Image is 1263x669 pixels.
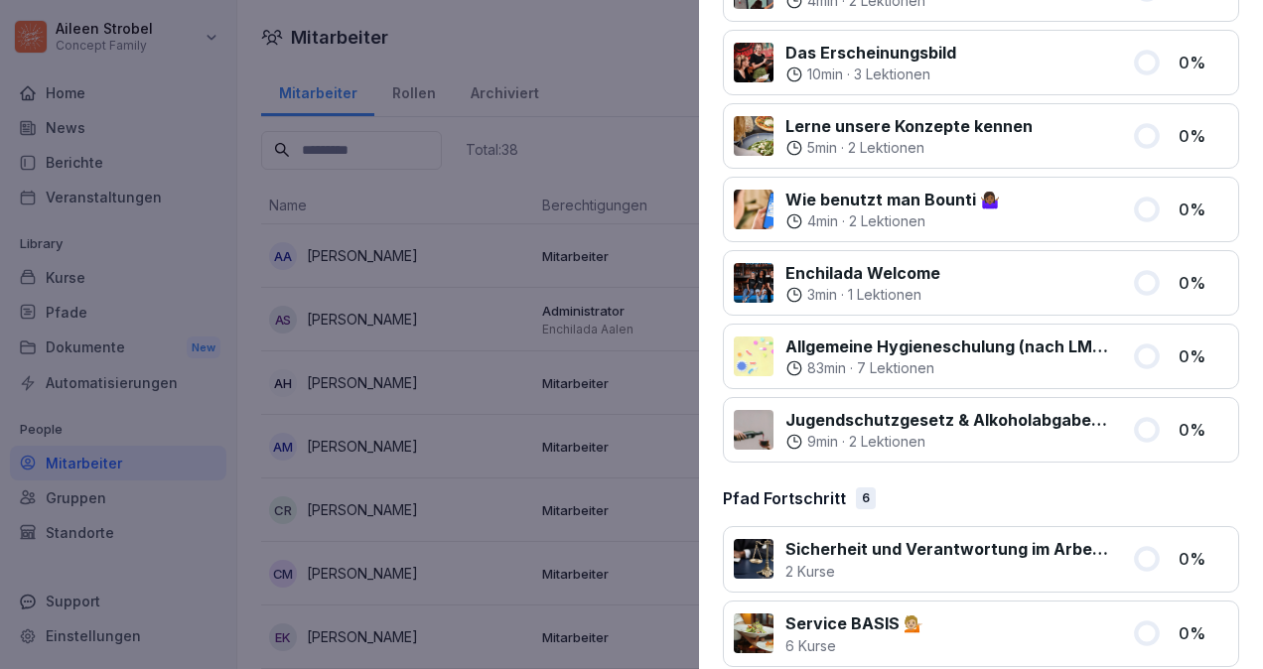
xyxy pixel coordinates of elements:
p: 2 Lektionen [848,138,924,158]
p: 2 Lektionen [849,211,925,231]
p: 10 min [807,65,843,84]
p: 0 % [1179,124,1228,148]
div: 6 [856,487,876,509]
div: · [785,358,1108,378]
p: 0 % [1179,418,1228,442]
div: · [785,211,1000,231]
p: 9 min [807,432,838,452]
div: · [785,65,956,84]
p: 0 % [1179,547,1228,571]
p: 2 Lektionen [849,432,925,452]
p: Das Erscheinungsbild [785,41,956,65]
p: 5 min [807,138,837,158]
p: Allgemeine Hygieneschulung (nach LMHV §4) [785,334,1108,358]
p: 4 min [807,211,838,231]
p: Service BASIS 💁🏼 [785,611,923,635]
p: Pfad Fortschritt [723,486,846,510]
p: 3 min [807,285,837,305]
p: 2 Kurse [785,561,1108,582]
div: · [785,138,1033,158]
p: 0 % [1179,621,1228,645]
p: 0 % [1179,198,1228,221]
p: Jugendschutzgesetz & Alkoholabgabe in der Gastronomie 🧒🏽 [785,408,1108,432]
p: 7 Lektionen [857,358,934,378]
p: Sicherheit und Verantwortung im Arbeitsalltag 🔐 SERVICE [785,537,1108,561]
p: Enchilada Welcome [785,261,940,285]
p: 0 % [1179,271,1228,295]
p: 0 % [1179,344,1228,368]
div: · [785,285,940,305]
p: Wie benutzt man Bounti 🤷🏾‍♀️ [785,188,1000,211]
p: 0 % [1179,51,1228,74]
p: 3 Lektionen [854,65,930,84]
p: 83 min [807,358,846,378]
p: 1 Lektionen [848,285,921,305]
p: 6 Kurse [785,635,923,656]
p: Lerne unsere Konzepte kennen [785,114,1033,138]
div: · [785,432,1108,452]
